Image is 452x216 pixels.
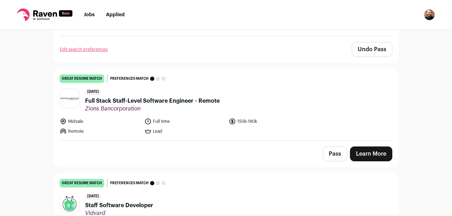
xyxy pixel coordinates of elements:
[229,118,309,125] li: 150k-180k
[54,69,398,140] a: great resume match Preferences match [DATE] Full Stack Staff-Level Software Engineer - Remote Zio...
[60,179,104,187] div: great resume match
[424,9,435,20] button: Open dropdown
[144,128,225,135] li: Lead
[106,12,125,17] a: Applied
[60,193,79,212] img: ad2ceade6905dbb07174d721be6d177afe6901ade19b8fe78721cec3c3a3f56a.jpg
[323,146,347,161] button: Pass
[60,47,108,52] a: Edit search preferences
[352,42,392,57] button: Undo Pass
[85,89,101,95] span: [DATE]
[84,12,95,17] a: Jobs
[350,146,392,161] a: Learn More
[144,118,225,125] li: Full time
[60,74,104,83] div: great resume match
[60,128,140,135] li: Remote
[424,9,435,20] img: 11683382-medium_jpg
[60,97,79,100] img: 16833c27c537c963363fed9dc83ceb3ebcaabfa92a7bd310657e2981e1ba2c84
[110,180,149,187] span: Preferences match
[60,118,140,125] li: Midvale
[85,97,220,105] span: Full Stack Staff-Level Software Engineer - Remote
[85,193,101,200] span: [DATE]
[85,105,220,112] span: Zions Bancorporation
[110,75,149,82] span: Preferences match
[85,201,153,210] span: Staff Software Developer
